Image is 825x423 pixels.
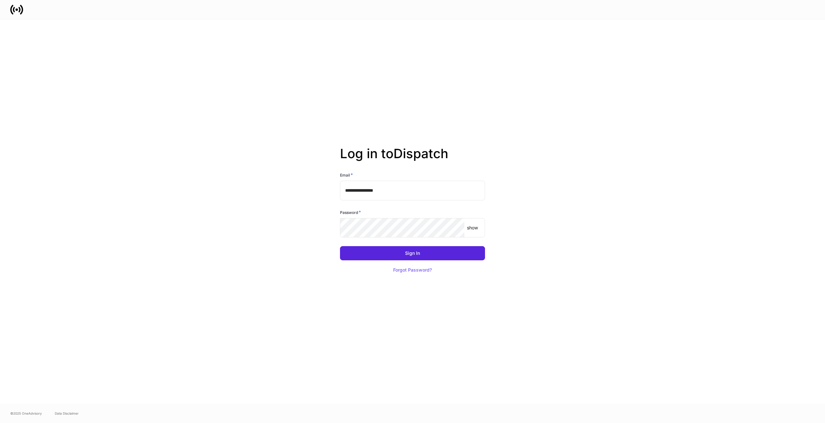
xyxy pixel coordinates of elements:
[55,411,79,416] a: Data Disclaimer
[385,263,440,277] button: Forgot Password?
[393,268,432,272] div: Forgot Password?
[467,225,478,231] p: show
[340,246,485,260] button: Sign In
[340,146,485,172] h2: Log in to Dispatch
[10,411,42,416] span: © 2025 OneAdvisory
[405,251,420,255] div: Sign In
[340,172,353,178] h6: Email
[340,209,361,216] h6: Password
